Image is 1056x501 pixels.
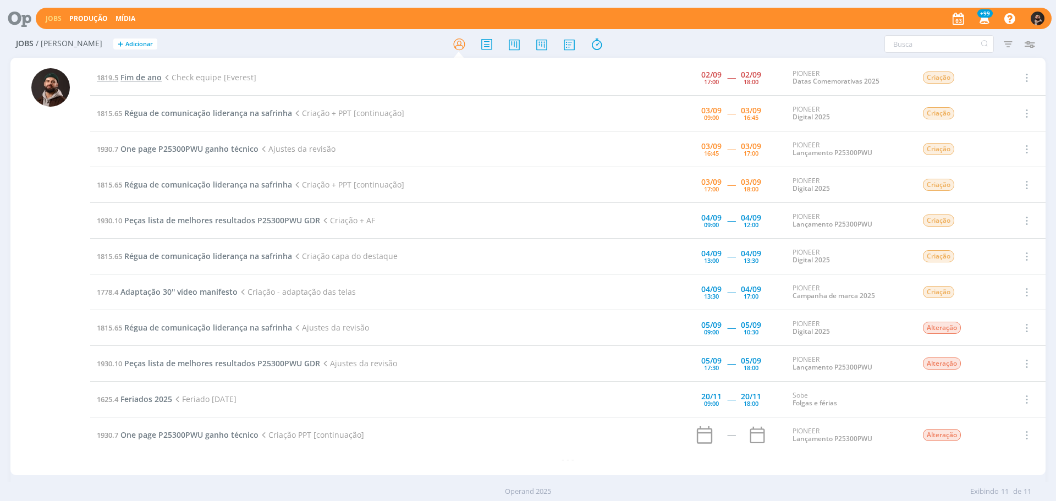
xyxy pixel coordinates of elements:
span: 1930.10 [97,359,122,368]
span: One page P25300PWU ganho técnico [120,144,258,154]
span: Ajustes da revisão [320,358,397,368]
a: Mídia [116,14,135,23]
div: PIONEER [793,177,906,193]
span: 1815.65 [97,108,122,118]
div: 03/09 [701,178,722,186]
span: Régua de comunicação liderança na safrinha [124,322,292,333]
span: 11 [1024,486,1031,497]
div: 18:00 [744,79,758,85]
span: ----- [727,179,735,190]
span: Adaptação 30'' vídeo manifesto [120,287,238,297]
span: Criação - adaptação das telas [238,287,356,297]
div: - - - [90,453,1046,465]
img: D [1031,12,1044,25]
div: PIONEER [793,427,906,443]
span: 1930.10 [97,216,122,225]
a: Digital 2025 [793,255,830,265]
span: ----- [727,322,735,333]
span: Alteração [923,429,961,441]
a: Jobs [46,14,62,23]
a: Digital 2025 [793,112,830,122]
div: PIONEER [793,356,906,372]
div: 03/09 [741,107,761,114]
div: 09:00 [704,114,719,120]
div: 02/09 [701,71,722,79]
button: Jobs [42,14,65,23]
a: 1930.7One page P25300PWU ganho técnico [97,430,258,440]
a: Digital 2025 [793,327,830,336]
a: 1815.65Régua de comunicação liderança na safrinha [97,179,292,190]
span: 1625.4 [97,394,118,404]
span: ----- [727,251,735,261]
span: Feriados 2025 [120,394,172,404]
div: PIONEER [793,213,906,229]
div: 03/09 [741,142,761,150]
a: 1930.10Peças lista de melhores resultados P25300PWU GDR [97,215,320,225]
div: 03/09 [741,178,761,186]
div: 05/09 [701,321,722,329]
button: +Adicionar [113,38,157,50]
span: 1815.65 [97,180,122,190]
div: 17:00 [704,186,719,192]
span: Régua de comunicação liderança na safrinha [124,179,292,190]
span: Criação + AF [320,215,375,225]
div: Sobe [793,392,906,408]
span: 1815.65 [97,251,122,261]
div: 13:30 [744,257,758,263]
div: 20/11 [701,393,722,400]
span: Check equipe [Everest] [162,72,256,82]
div: 04/09 [741,214,761,222]
a: 1815.65Régua de comunicação liderança na safrinha [97,251,292,261]
div: ----- [727,431,735,439]
div: 12:00 [744,222,758,228]
button: +99 [972,9,995,29]
span: Criação PPT [continuação] [258,430,364,440]
span: 1778.4 [97,287,118,297]
a: Digital 2025 [793,184,830,193]
div: 05/09 [701,357,722,365]
div: PIONEER [793,284,906,300]
div: 17:00 [744,293,758,299]
a: 1815.65Régua de comunicação liderança na safrinha [97,322,292,333]
a: 1778.4Adaptação 30'' vídeo manifesto [97,287,238,297]
span: One page P25300PWU ganho técnico [120,430,258,440]
div: 03/09 [701,107,722,114]
div: 18:00 [744,400,758,406]
span: Adicionar [125,41,153,48]
span: Peças lista de melhores resultados P25300PWU GDR [124,215,320,225]
a: 1930.7One page P25300PWU ganho técnico [97,144,258,154]
a: 1819.5Fim de ano [97,72,162,82]
span: Peças lista de melhores resultados P25300PWU GDR [124,358,320,368]
a: 1815.65Régua de comunicação liderança na safrinha [97,108,292,118]
span: Criação [923,250,954,262]
input: Busca [884,35,994,53]
div: 02/09 [741,71,761,79]
div: 13:30 [704,293,719,299]
div: 04/09 [701,250,722,257]
span: Feriado [DATE] [172,394,237,404]
span: Ajustes da revisão [292,322,369,333]
div: PIONEER [793,320,906,336]
a: Datas Comemorativas 2025 [793,76,879,86]
div: 16:45 [704,150,719,156]
span: ----- [727,108,735,118]
div: PIONEER [793,106,906,122]
div: 05/09 [741,357,761,365]
span: Criação [923,179,954,191]
div: 16:45 [744,114,758,120]
span: de [1013,486,1021,497]
span: ----- [727,144,735,154]
div: 03/09 [701,142,722,150]
div: 04/09 [701,285,722,293]
span: Fim de ano [120,72,162,82]
div: 18:00 [744,365,758,371]
span: 11 [1001,486,1009,497]
a: 1625.4Feriados 2025 [97,394,172,404]
span: Jobs [16,39,34,48]
div: 09:00 [704,400,719,406]
span: 1819.5 [97,73,118,82]
img: D [31,68,70,107]
span: Alteração [923,322,961,334]
a: Produção [69,14,108,23]
div: 09:00 [704,329,719,335]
